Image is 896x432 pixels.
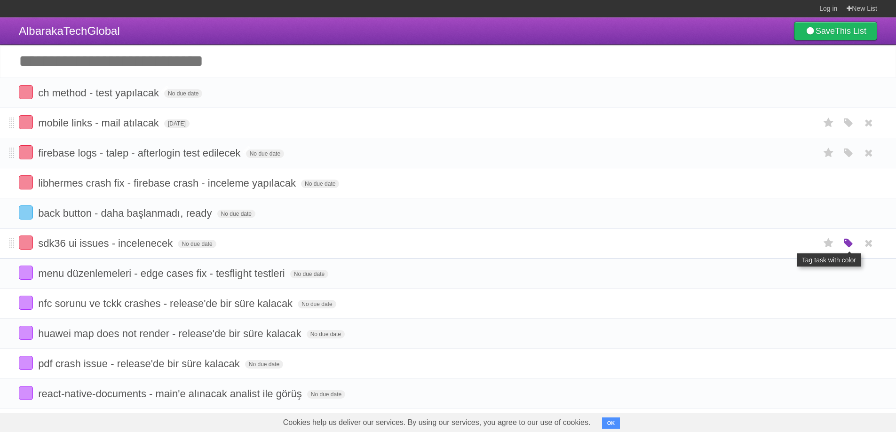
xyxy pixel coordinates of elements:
[820,236,838,251] label: Star task
[19,205,33,220] label: Done
[820,145,838,161] label: Star task
[246,149,284,158] span: No due date
[38,328,303,339] span: huawei map does not render - release'de bir süre kalacak
[38,147,243,159] span: firebase logs - talep - afterlogin test edilecek
[38,177,298,189] span: libhermes crash fix - firebase crash - inceleme yapılacak
[19,24,120,37] span: AlbarakaTechGlobal
[245,360,283,369] span: No due date
[178,240,216,248] span: No due date
[307,330,345,338] span: No due date
[19,326,33,340] label: Done
[301,180,339,188] span: No due date
[820,115,838,131] label: Star task
[298,300,336,308] span: No due date
[38,207,214,219] span: back button - daha başlanmadı, ready
[38,87,161,99] span: ch method - test yapılacak
[290,270,328,278] span: No due date
[19,175,33,189] label: Done
[38,388,304,400] span: react-native-documents - main'e alınacak analist ile görüş
[19,386,33,400] label: Done
[307,390,345,399] span: No due date
[38,298,295,309] span: nfc sorunu ve tckk crashes - release'de bir süre kalacak
[38,358,242,369] span: pdf crash issue - release'de bir süre kalacak
[19,296,33,310] label: Done
[19,356,33,370] label: Done
[164,119,190,128] span: [DATE]
[274,413,600,432] span: Cookies help us deliver our services. By using our services, you agree to our use of cookies.
[794,22,877,40] a: SaveThis List
[19,85,33,99] label: Done
[217,210,255,218] span: No due date
[19,115,33,129] label: Done
[38,267,287,279] span: menu düzenlemeleri - edge cases fix - tesflight testleri
[19,236,33,250] label: Done
[164,89,202,98] span: No due date
[38,117,161,129] span: mobile links - mail atılacak
[19,145,33,159] label: Done
[19,266,33,280] label: Done
[38,237,175,249] span: sdk36 ui issues - incelenecek
[602,417,620,429] button: OK
[835,26,866,36] b: This List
